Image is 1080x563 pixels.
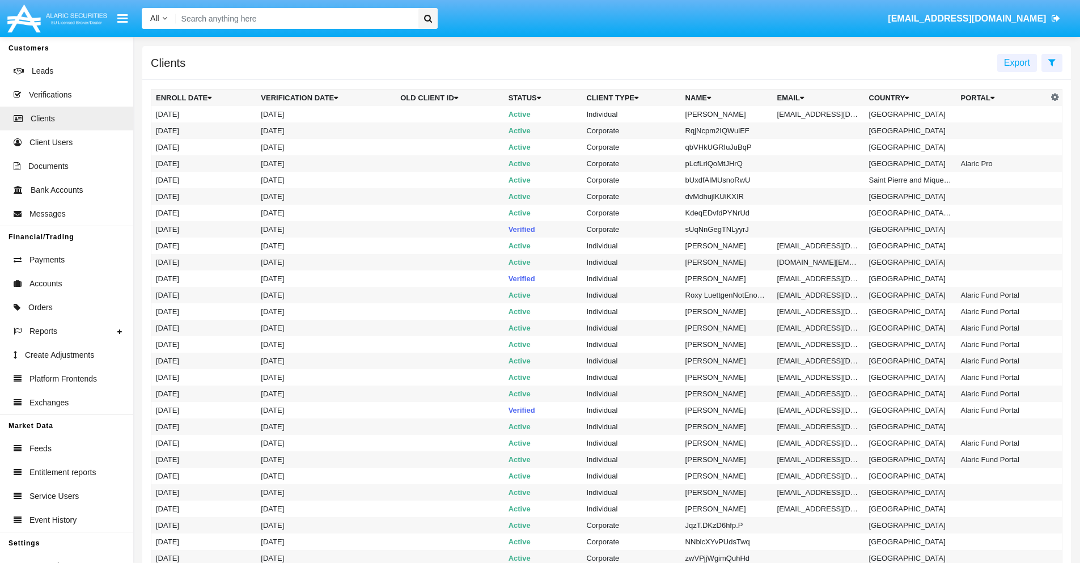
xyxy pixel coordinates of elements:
[582,336,680,353] td: Individual
[504,418,582,435] td: Active
[865,435,956,451] td: [GEOGRAPHIC_DATA]
[256,386,396,402] td: [DATE]
[582,353,680,369] td: Individual
[681,353,773,369] td: [PERSON_NAME]
[865,122,956,139] td: [GEOGRAPHIC_DATA]
[256,122,396,139] td: [DATE]
[773,270,865,287] td: [EMAIL_ADDRESS][DOMAIN_NAME]
[582,484,680,501] td: Individual
[773,369,865,386] td: [EMAIL_ADDRESS][DOMAIN_NAME]
[1004,58,1030,67] span: Export
[681,484,773,501] td: [PERSON_NAME]
[582,221,680,238] td: Corporate
[504,139,582,155] td: Active
[582,287,680,303] td: Individual
[504,188,582,205] td: Active
[865,369,956,386] td: [GEOGRAPHIC_DATA]
[256,270,396,287] td: [DATE]
[773,386,865,402] td: [EMAIL_ADDRESS][DOMAIN_NAME]
[956,287,1048,303] td: Alaric Fund Portal
[151,155,257,172] td: [DATE]
[256,468,396,484] td: [DATE]
[582,320,680,336] td: Individual
[888,14,1046,23] span: [EMAIL_ADDRESS][DOMAIN_NAME]
[773,238,865,254] td: [EMAIL_ADDRESS][DOMAIN_NAME]
[176,8,414,29] input: Search
[956,353,1048,369] td: Alaric Fund Portal
[29,278,62,290] span: Accounts
[31,184,83,196] span: Bank Accounts
[773,320,865,336] td: [EMAIL_ADDRESS][DOMAIN_NAME]
[28,302,53,314] span: Orders
[151,58,185,67] h5: Clients
[29,467,96,479] span: Entitlement reports
[773,254,865,270] td: [DOMAIN_NAME][EMAIL_ADDRESS][DOMAIN_NAME]
[504,238,582,254] td: Active
[582,435,680,451] td: Individual
[504,484,582,501] td: Active
[256,287,396,303] td: [DATE]
[582,122,680,139] td: Corporate
[956,320,1048,336] td: Alaric Fund Portal
[151,122,257,139] td: [DATE]
[151,139,257,155] td: [DATE]
[997,54,1037,72] button: Export
[256,418,396,435] td: [DATE]
[865,501,956,517] td: [GEOGRAPHIC_DATA]
[504,287,582,303] td: Active
[29,514,77,526] span: Event History
[29,89,71,101] span: Verifications
[25,349,94,361] span: Create Adjustments
[504,501,582,517] td: Active
[681,106,773,122] td: [PERSON_NAME]
[681,238,773,254] td: [PERSON_NAME]
[504,451,582,468] td: Active
[151,451,257,468] td: [DATE]
[151,435,257,451] td: [DATE]
[681,270,773,287] td: [PERSON_NAME]
[504,254,582,270] td: Active
[504,435,582,451] td: Active
[883,3,1066,35] a: [EMAIL_ADDRESS][DOMAIN_NAME]
[256,172,396,188] td: [DATE]
[504,122,582,139] td: Active
[582,106,680,122] td: Individual
[151,303,257,320] td: [DATE]
[681,501,773,517] td: [PERSON_NAME]
[681,336,773,353] td: [PERSON_NAME]
[773,484,865,501] td: [EMAIL_ADDRESS][DOMAIN_NAME]
[582,369,680,386] td: Individual
[681,155,773,172] td: pLcfLrlQoMtJHrQ
[256,369,396,386] td: [DATE]
[582,155,680,172] td: Corporate
[151,205,257,221] td: [DATE]
[504,221,582,238] td: Verified
[865,468,956,484] td: [GEOGRAPHIC_DATA]
[681,402,773,418] td: [PERSON_NAME]
[29,208,66,220] span: Messages
[681,303,773,320] td: [PERSON_NAME]
[151,534,257,550] td: [DATE]
[681,517,773,534] td: JqzT.DKzD6hfp.P
[865,303,956,320] td: [GEOGRAPHIC_DATA]
[151,418,257,435] td: [DATE]
[582,451,680,468] td: Individual
[773,435,865,451] td: [EMAIL_ADDRESS][DOMAIN_NAME]
[256,534,396,550] td: [DATE]
[256,320,396,336] td: [DATE]
[865,353,956,369] td: [GEOGRAPHIC_DATA]
[582,386,680,402] td: Individual
[956,402,1048,418] td: Alaric Fund Portal
[256,205,396,221] td: [DATE]
[773,106,865,122] td: [EMAIL_ADDRESS][DOMAIN_NAME]
[865,155,956,172] td: [GEOGRAPHIC_DATA]
[956,336,1048,353] td: Alaric Fund Portal
[865,386,956,402] td: [GEOGRAPHIC_DATA]
[865,517,956,534] td: [GEOGRAPHIC_DATA]
[865,254,956,270] td: [GEOGRAPHIC_DATA]
[29,443,52,455] span: Feeds
[773,303,865,320] td: [EMAIL_ADDRESS][DOMAIN_NAME]
[956,369,1048,386] td: Alaric Fund Portal
[582,139,680,155] td: Corporate
[865,106,956,122] td: [GEOGRAPHIC_DATA]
